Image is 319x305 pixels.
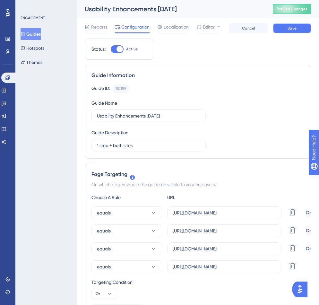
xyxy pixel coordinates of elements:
[91,72,305,79] div: Guide Information
[242,26,255,31] span: Cancel
[91,181,305,188] div: On which pages should the guide be visible to your end users?
[306,208,311,218] div: Or
[21,28,41,40] button: Guides
[91,278,305,286] div: Targeting Condition
[273,23,311,33] button: Save
[91,260,162,273] button: equals
[229,23,268,33] button: Cancel
[97,245,111,253] span: equals
[96,291,100,296] span: Or
[91,242,162,255] button: equals
[97,263,111,271] span: equals
[91,45,106,53] div: Status:
[91,289,117,299] button: Or
[173,245,276,252] input: yourwebsite.com/path
[91,170,305,178] div: Page Targeting
[121,23,150,31] span: Configuration
[167,194,238,201] div: URL
[91,23,107,31] span: Reports
[91,194,162,201] div: Choose A Rule
[91,206,162,219] button: equals
[126,47,138,52] span: Active
[21,57,42,68] button: Themes
[116,86,126,91] div: 152188
[91,99,117,107] div: Guide Name
[273,4,311,14] button: Publish Changes
[91,129,128,136] div: Guide Description
[288,26,297,31] span: Save
[21,15,45,21] div: ENGAGEMENT
[306,226,311,236] div: Or
[277,6,307,12] span: Publish Changes
[173,263,276,270] input: yourwebsite.com/path
[164,23,189,31] span: Localization
[173,227,276,234] input: yourwebsite.com/path
[91,224,162,237] button: equals
[97,227,111,235] span: equals
[91,84,110,93] div: Guide ID:
[292,280,311,299] iframe: UserGuiding AI Assistant Launcher
[203,23,215,31] span: Editor
[97,209,111,217] span: equals
[15,2,40,9] span: Need Help?
[306,244,311,254] div: Or
[97,142,200,149] input: Type your Guide’s Description here
[85,4,257,13] div: Usability Enhancements [DATE]
[173,209,276,216] input: yourwebsite.com/path
[97,112,200,119] input: Type your Guide’s Name here
[21,42,44,54] button: Hotspots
